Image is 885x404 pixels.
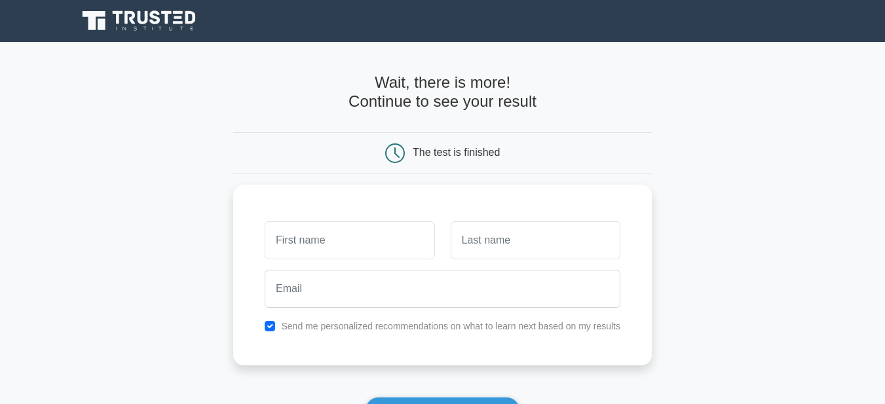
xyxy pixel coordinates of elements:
[265,270,620,308] input: Email
[233,73,652,111] h4: Wait, there is more! Continue to see your result
[451,221,620,259] input: Last name
[265,221,434,259] input: First name
[413,147,500,158] div: The test is finished
[281,321,620,331] label: Send me personalized recommendations on what to learn next based on my results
